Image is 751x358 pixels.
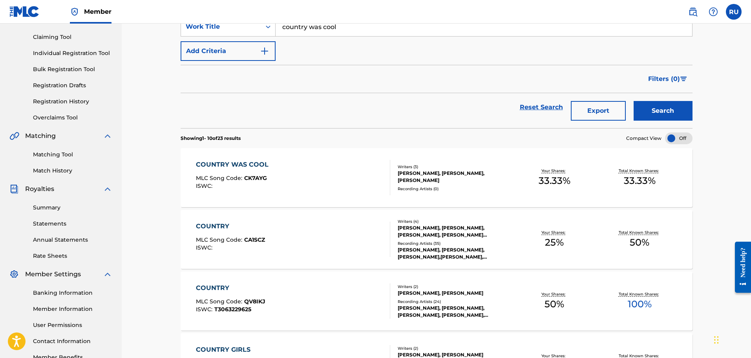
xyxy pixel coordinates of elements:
a: User Permissions [33,321,112,329]
iframe: Resource Center [729,235,751,299]
span: 50 % [630,235,649,250]
img: help [709,7,718,17]
a: Match History [33,167,112,175]
img: Member Settings [9,270,19,279]
a: Registration Drafts [33,81,112,90]
img: Top Rightsholder [70,7,79,17]
span: QV8IKJ [244,298,265,305]
div: COUNTRY [196,222,265,231]
a: COUNTRY WAS COOLMLC Song Code:CK7AYGISWC:Writers (3)[PERSON_NAME], [PERSON_NAME], [PERSON_NAME]Re... [181,148,693,207]
div: Recording Artists ( 24 ) [398,299,512,305]
button: Export [571,101,626,121]
a: Rate Sheets [33,252,112,260]
span: 33.33 % [539,174,570,188]
div: Recording Artists ( 0 ) [398,186,512,192]
span: ISWC : [196,306,214,313]
span: 25 % [545,235,564,250]
span: CA1SCZ [244,236,265,243]
img: MLC Logo [9,6,40,17]
div: Drag [714,328,719,352]
span: Royalties [25,184,54,194]
form: Search Form [181,17,693,128]
span: MLC Song Code : [196,174,244,182]
span: ISWC : [196,244,214,251]
button: Add Criteria [181,41,276,61]
img: 9d2ae6d4665cec9f34b9.svg [260,46,269,56]
img: expand [103,131,112,141]
img: Royalties [9,184,19,194]
a: Statements [33,220,112,228]
p: Total Known Shares: [619,291,661,297]
span: ISWC : [196,182,214,189]
a: Banking Information [33,289,112,297]
p: Your Shares: [541,291,567,297]
div: [PERSON_NAME], [PERSON_NAME], [PERSON_NAME] [398,170,512,184]
div: Help [705,4,721,20]
div: Recording Artists ( 35 ) [398,241,512,246]
a: Registration History [33,97,112,106]
button: Search [634,101,693,121]
img: expand [103,270,112,279]
a: COUNTRYMLC Song Code:QV8IKJISWC:T3063229625Writers (2)[PERSON_NAME], [PERSON_NAME]Recording Artis... [181,272,693,330]
div: [PERSON_NAME], [PERSON_NAME], [PERSON_NAME], [PERSON_NAME] [PERSON_NAME] [398,224,512,239]
p: Total Known Shares: [619,229,661,235]
p: Total Known Shares: [619,168,661,174]
div: Writers ( 2 ) [398,345,512,351]
div: User Menu [726,4,742,20]
span: Member [84,7,111,16]
span: MLC Song Code : [196,236,244,243]
img: expand [103,184,112,194]
span: T3063229625 [214,306,251,313]
span: 100 % [628,297,652,311]
a: Contact Information [33,337,112,345]
div: [PERSON_NAME], [PERSON_NAME], [PERSON_NAME], [PERSON_NAME], [PERSON_NAME] [398,305,512,319]
div: Writers ( 4 ) [398,218,512,224]
div: [PERSON_NAME], [PERSON_NAME], [PERSON_NAME],[PERSON_NAME],[PERSON_NAME], [PERSON_NAME], [PERSON_N... [398,246,512,261]
a: Public Search [685,4,701,20]
a: COUNTRYMLC Song Code:CA1SCZISWC:Writers (4)[PERSON_NAME], [PERSON_NAME], [PERSON_NAME], [PERSON_N... [181,210,693,269]
img: filter [680,77,687,81]
div: Writers ( 2 ) [398,284,512,290]
a: Annual Statements [33,236,112,244]
a: Reset Search [516,99,567,116]
p: Your Shares: [541,229,567,235]
span: 50 % [545,297,564,311]
div: COUNTRY [196,283,265,293]
div: Writers ( 3 ) [398,164,512,170]
iframe: Chat Widget [712,320,751,358]
span: CK7AYG [244,174,267,182]
img: search [688,7,698,17]
img: Matching [9,131,19,141]
a: Claiming Tool [33,33,112,41]
p: Showing 1 - 10 of 23 results [181,135,241,142]
a: Individual Registration Tool [33,49,112,57]
span: Matching [25,131,56,141]
a: Matching Tool [33,151,112,159]
span: Compact View [626,135,661,142]
a: Summary [33,204,112,212]
div: COUNTRY WAS COOL [196,160,272,169]
span: MLC Song Code : [196,298,244,305]
span: Member Settings [25,270,81,279]
a: Member Information [33,305,112,313]
button: Filters (0) [643,69,693,89]
span: 33.33 % [624,174,656,188]
div: [PERSON_NAME], [PERSON_NAME] [398,290,512,297]
a: Overclaims Tool [33,114,112,122]
div: Work Title [186,22,256,31]
span: Filters ( 0 ) [648,74,680,84]
a: Bulk Registration Tool [33,65,112,73]
div: COUNTRY GIRLS [196,345,265,354]
p: Your Shares: [541,168,567,174]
